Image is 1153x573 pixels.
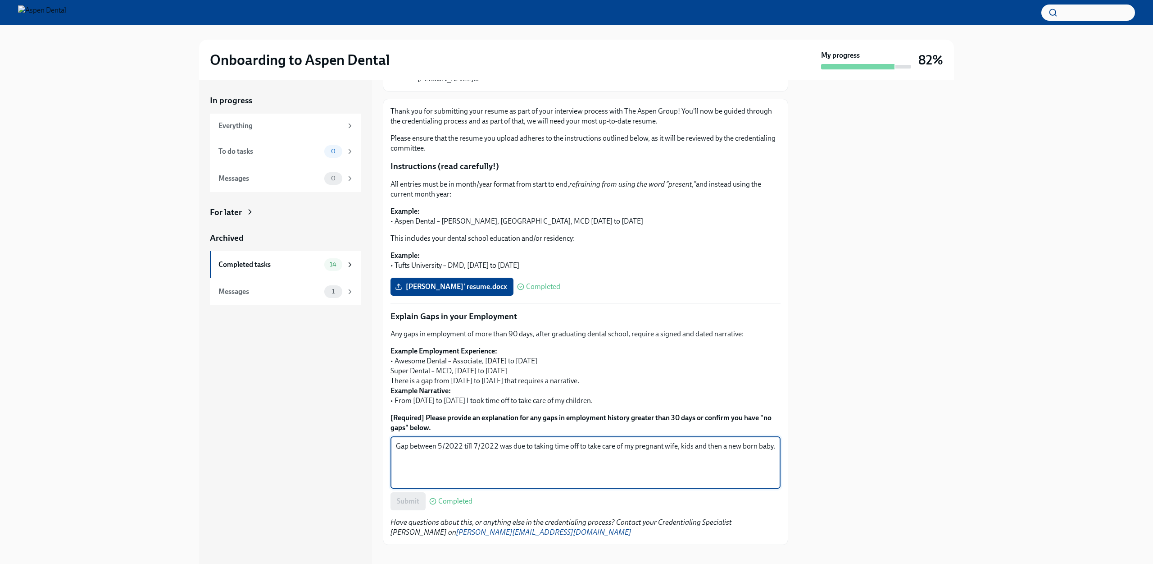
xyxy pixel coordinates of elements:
[390,179,781,199] p: All entries must be in month/year format from start to end, and instead using the current month y...
[390,347,497,355] strong: Example Employment Experience:
[396,441,775,484] textarea: Gap between 5/2022 till 7/2022 was due to taking time off to take care of my pregnant wife, kids ...
[390,278,513,296] label: [PERSON_NAME]' resume.docx
[390,133,781,153] p: Please ensure that the resume you upload adheres to the instructions outlined below, as it will b...
[326,148,341,155] span: 0
[390,518,732,536] em: Have questions about this, or anything else in the credentialing process? Contact your Credential...
[390,251,781,270] p: • Tufts University – DMD, [DATE] to [DATE]
[210,206,242,218] div: For later
[210,95,361,106] a: In progress
[390,311,781,322] p: Explain Gaps in your Employment
[390,346,781,406] p: • Awesome Dental – Associate, [DATE] to [DATE] Super Dental – MCD, [DATE] to [DATE] There is a ga...
[438,498,472,505] span: Completed
[390,234,781,243] p: This includes your dental school education and/or residency:
[210,278,361,305] a: Messages1
[218,260,321,270] div: Completed tasks
[210,138,361,165] a: To do tasks0
[397,282,507,291] span: [PERSON_NAME]' resume.docx
[918,52,943,68] h3: 82%
[390,206,781,226] p: • Aspen Dental – [PERSON_NAME], [GEOGRAPHIC_DATA], MCD [DATE] to [DATE]
[326,175,341,182] span: 0
[218,121,342,131] div: Everything
[569,180,696,188] em: refraining from using the word “present,”
[327,288,340,295] span: 1
[210,206,361,218] a: For later
[210,165,361,192] a: Messages0
[821,50,860,60] strong: My progress
[210,251,361,278] a: Completed tasks14
[390,251,420,260] strong: Example:
[210,114,361,138] a: Everything
[390,106,781,126] p: Thank you for submitting your resume as part of your interview process with The Aspen Group! You'...
[456,528,631,536] a: [PERSON_NAME][EMAIL_ADDRESS][DOMAIN_NAME]
[324,261,342,268] span: 14
[390,413,781,433] label: [Required] Please provide an explanation for any gaps in employment history greater than 30 days ...
[18,5,66,20] img: Aspen Dental
[390,329,781,339] p: Any gaps in employment of more than 90 days, after graduating dental school, require a signed and...
[390,386,451,395] strong: Example Narrative:
[210,51,390,69] h2: Onboarding to Aspen Dental
[218,287,321,297] div: Messages
[218,147,321,156] div: To do tasks
[390,160,781,172] p: Instructions (read carefully!)
[390,207,420,215] strong: Example:
[210,232,361,244] a: Archived
[218,174,321,183] div: Messages
[526,283,560,290] span: Completed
